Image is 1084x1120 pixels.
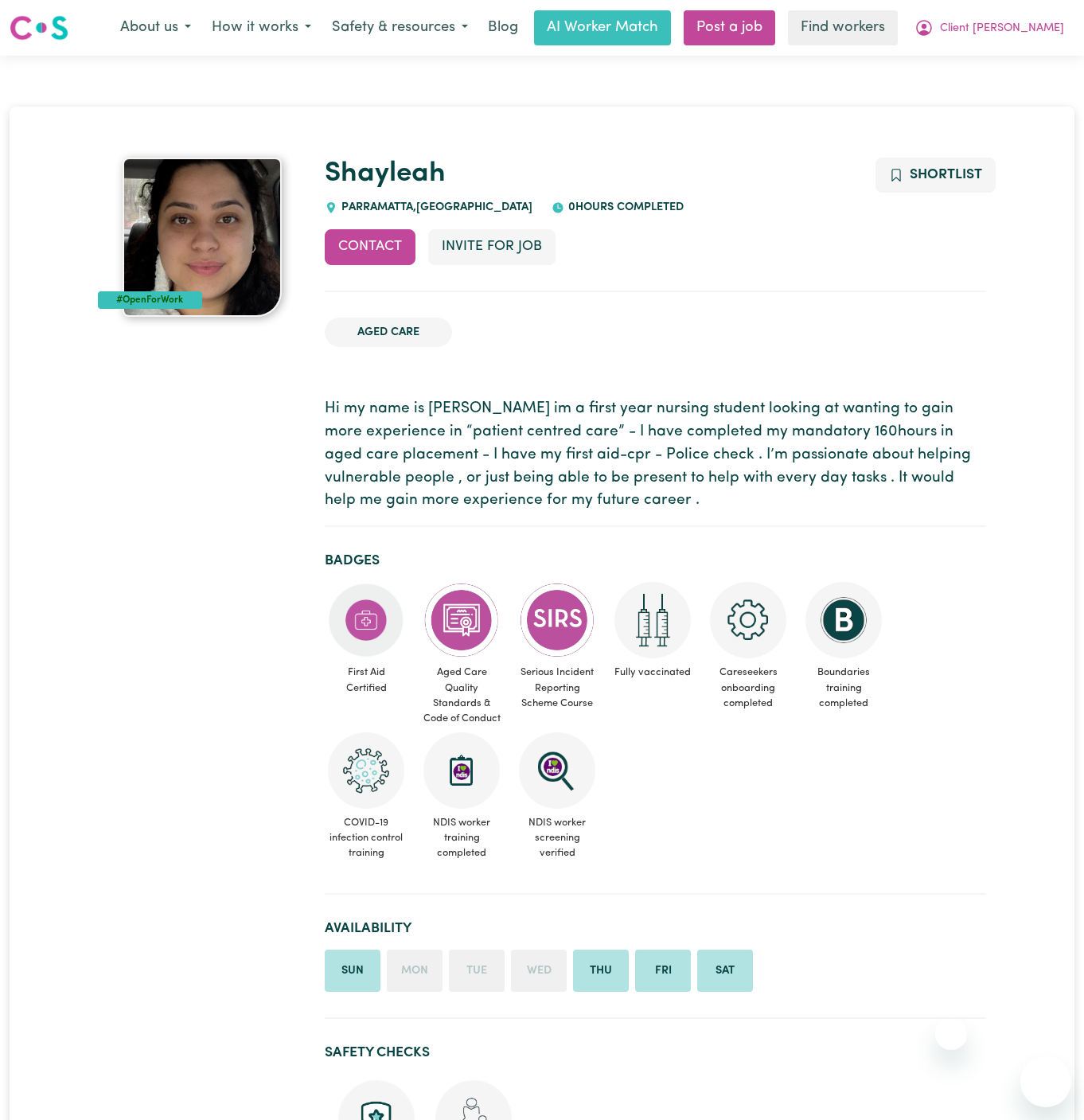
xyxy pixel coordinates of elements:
li: Available on Saturday [697,950,753,993]
button: Safety & resources [322,11,478,45]
button: Add to shortlist [875,158,996,193]
a: Blog [478,10,528,45]
img: Shayleah [123,158,282,317]
a: Shayleah's profile picture'#OpenForWork [98,158,306,317]
li: Available on Thursday [573,950,629,993]
img: Care and support worker has received 2 doses of COVID-19 vaccine [614,582,691,658]
span: NDIS worker training completed [420,809,503,868]
span: First Aid Certified [325,658,407,701]
li: Unavailable on Wednesday [511,950,567,993]
h2: Safety Checks [325,1044,986,1061]
img: CS Academy: Aged Care Quality Standards & Code of Conduct course completed [423,582,500,658]
li: Available on Friday [635,950,691,993]
span: COVID-19 infection control training [325,809,407,868]
iframe: Close message [935,1018,967,1050]
li: Available on Sunday [325,950,380,993]
span: Boundaries training completed [802,658,885,717]
img: CS Academy: Careseekers Onboarding course completed [710,582,786,658]
span: Aged Care Quality Standards & Code of Conduct [420,658,503,732]
span: Client [PERSON_NAME] [940,20,1064,37]
li: Unavailable on Monday [387,950,443,993]
span: PARRAMATTA , [GEOGRAPHIC_DATA] [337,201,532,213]
h2: Badges [325,552,986,569]
img: CS Academy: Boundaries in care and support work course completed [805,582,882,658]
img: CS Academy: Introduction to NDIS Worker Training course completed [423,732,500,809]
img: Care and support worker has completed First Aid Certification [328,582,404,658]
span: Careseekers onboarding completed [707,658,790,717]
button: How it works [201,11,322,45]
a: Shayleah [325,160,446,188]
li: Unavailable on Tuesday [449,950,505,993]
button: About us [110,11,201,45]
a: Careseekers logo [10,10,68,46]
p: Hi my name is [PERSON_NAME] im a first year nursing student looking at wanting to gain more exper... [325,398,986,513]
img: Careseekers logo [10,14,68,42]
span: Fully vaccinated [611,658,694,686]
span: Serious Incident Reporting Scheme Course [516,658,599,717]
img: NDIS Worker Screening Verified [519,732,595,809]
h2: Availability [325,920,986,937]
span: NDIS worker screening verified [516,809,599,868]
img: CS Academy: COVID-19 Infection Control Training course completed [328,732,404,809]
iframe: Button to launch messaging window [1020,1056,1071,1107]
button: My Account [904,11,1074,45]
a: Post a job [684,10,775,45]
a: Find workers [788,10,898,45]
span: Shortlist [910,168,982,181]
li: Aged Care [325,318,452,348]
span: 0 hours completed [564,201,684,213]
button: Invite for Job [428,229,556,264]
div: #OpenForWork [98,291,202,309]
img: CS Academy: Serious Incident Reporting Scheme course completed [519,582,595,658]
button: Contact [325,229,415,264]
a: AI Worker Match [534,10,671,45]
